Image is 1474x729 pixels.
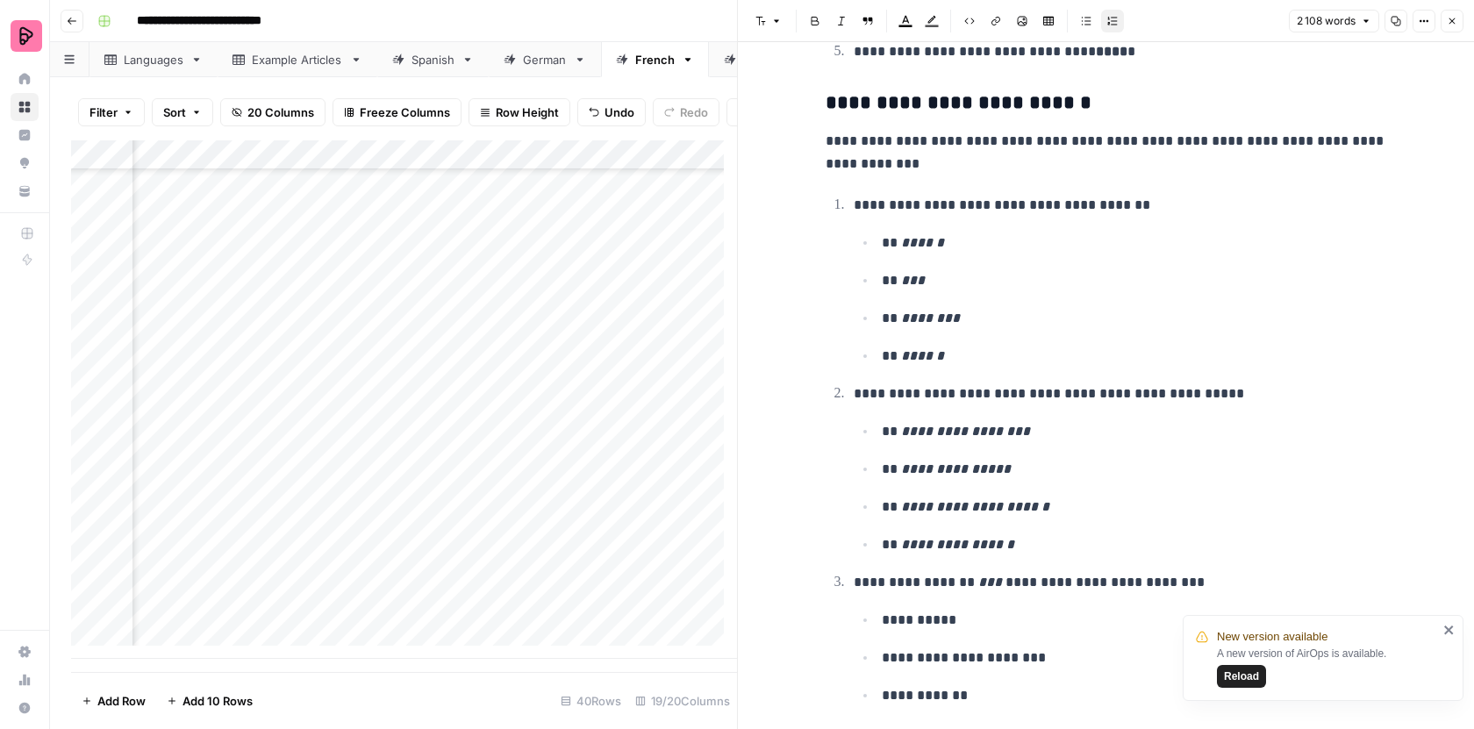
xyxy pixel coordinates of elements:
button: close [1443,623,1456,637]
div: German [523,51,567,68]
img: Preply Logo [11,20,42,52]
button: Workspace: Preply [11,14,39,58]
a: Arabic [709,42,812,77]
button: Row Height [469,98,570,126]
a: French [601,42,709,77]
div: 40 Rows [554,687,628,715]
span: Row Height [496,104,559,121]
a: Your Data [11,177,39,205]
button: 20 Columns [220,98,326,126]
span: New version available [1217,628,1327,646]
div: Spanish [411,51,454,68]
a: Settings [11,638,39,666]
button: Redo [653,98,719,126]
button: Filter [78,98,145,126]
button: Sort [152,98,213,126]
a: German [489,42,601,77]
a: Home [11,65,39,93]
span: Redo [680,104,708,121]
a: Opportunities [11,149,39,177]
button: 2 108 words [1289,10,1379,32]
span: Filter [89,104,118,121]
div: A new version of AirOps is available. [1217,646,1438,688]
span: Sort [163,104,186,121]
button: Freeze Columns [333,98,462,126]
span: Add 10 Rows [182,692,253,710]
div: Example Articles [252,51,343,68]
a: Spanish [377,42,489,77]
a: Languages [89,42,218,77]
span: Undo [605,104,634,121]
button: Help + Support [11,694,39,722]
div: Languages [124,51,183,68]
span: Add Row [97,692,146,710]
a: Insights [11,121,39,149]
a: Example Articles [218,42,377,77]
a: Browse [11,93,39,121]
span: 2 108 words [1297,13,1356,29]
button: Add Row [71,687,156,715]
button: Add 10 Rows [156,687,263,715]
span: Reload [1224,668,1259,684]
button: Reload [1217,665,1266,688]
span: Freeze Columns [360,104,450,121]
div: French [635,51,675,68]
span: 20 Columns [247,104,314,121]
button: Undo [577,98,646,126]
div: 19/20 Columns [628,687,737,715]
a: Usage [11,666,39,694]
